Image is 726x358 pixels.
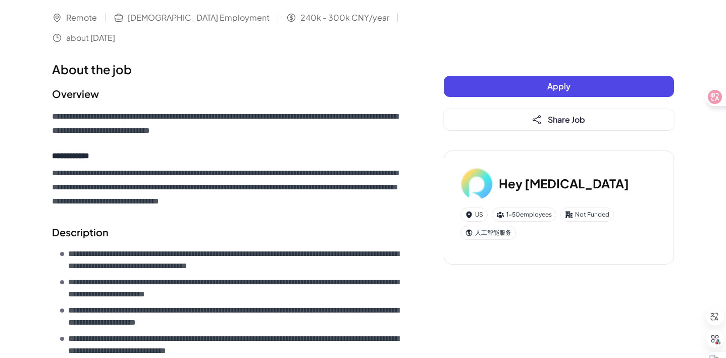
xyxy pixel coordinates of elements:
span: Apply [547,81,571,91]
h2: Description [52,225,403,240]
button: Share Job [444,109,674,130]
div: US [460,208,488,222]
span: 240k - 300k CNY/year [300,12,389,24]
img: He [460,167,493,199]
span: about [DATE] [66,32,115,44]
div: Not Funded [560,208,614,222]
h3: Hey [MEDICAL_DATA] [499,174,629,192]
div: 人工智能服务 [460,226,516,240]
div: 1-50 employees [492,208,556,222]
h2: Overview [52,86,403,101]
span: Remote [66,12,97,24]
span: [DEMOGRAPHIC_DATA] Employment [128,12,270,24]
button: Apply [444,76,674,97]
h1: About the job [52,60,403,78]
span: Share Job [548,114,585,125]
